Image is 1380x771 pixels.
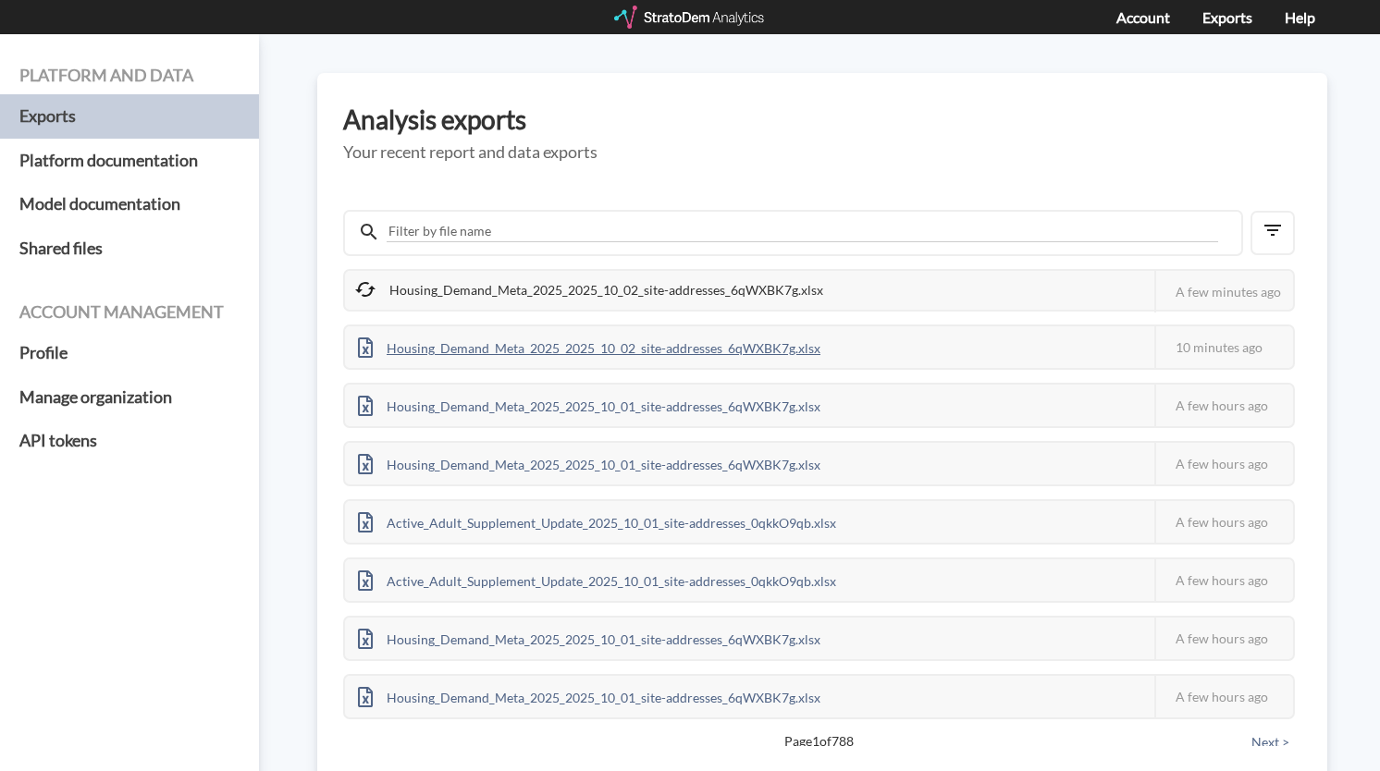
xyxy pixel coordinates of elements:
a: Housing_Demand_Meta_2025_2025_10_01_site-addresses_6qWXBK7g.xlsx [345,454,833,470]
a: Platform documentation [19,139,240,183]
a: Profile [19,331,240,375]
a: Exports [1202,8,1252,26]
button: Next > [1246,732,1295,753]
a: Active_Adult_Supplement_Update_2025_10_01_site-addresses_0qkkO9qb.xlsx [345,570,849,586]
div: Active_Adult_Supplement_Update_2025_10_01_site-addresses_0qkkO9qb.xlsx [345,501,849,543]
a: Manage organization [19,375,240,420]
div: 10 minutes ago [1154,326,1293,368]
div: A few hours ago [1154,618,1293,659]
div: Housing_Demand_Meta_2025_2025_10_01_site-addresses_6qWXBK7g.xlsx [345,676,833,717]
a: Account [1116,8,1170,26]
h4: Platform and data [19,67,240,85]
a: Active_Adult_Supplement_Update_2025_10_01_site-addresses_0qkkO9qb.xlsx [345,512,849,528]
div: A few minutes ago [1154,271,1293,312]
a: Housing_Demand_Meta_2025_2025_10_01_site-addresses_6qWXBK7g.xlsx [345,629,833,644]
div: Housing_Demand_Meta_2025_2025_10_02_site-addresses_6qWXBK7g.xlsx [345,271,836,310]
a: Housing_Demand_Meta_2025_2025_10_02_site-addresses_6qWXBK7g.xlsx [345,337,833,353]
span: Page 1 of 788 [408,732,1230,751]
h4: Account management [19,303,240,322]
div: Housing_Demand_Meta_2025_2025_10_02_site-addresses_6qWXBK7g.xlsx [345,326,833,368]
a: Shared files [19,226,240,271]
a: Model documentation [19,182,240,226]
div: Housing_Demand_Meta_2025_2025_10_01_site-addresses_6qWXBK7g.xlsx [345,443,833,484]
a: Exports [19,94,240,139]
div: Active_Adult_Supplement_Update_2025_10_01_site-addresses_0qkkO9qb.xlsx [345,559,849,601]
div: Housing_Demand_Meta_2025_2025_10_01_site-addresses_6qWXBK7g.xlsx [345,618,833,659]
a: API tokens [19,419,240,463]
a: Housing_Demand_Meta_2025_2025_10_01_site-addresses_6qWXBK7g.xlsx [345,396,833,411]
div: A few hours ago [1154,676,1293,717]
div: A few hours ago [1154,559,1293,601]
a: Help [1285,8,1315,26]
div: A few hours ago [1154,385,1293,426]
h3: Analysis exports [343,105,1301,134]
h5: Your recent report and data exports [343,143,1301,162]
div: Housing_Demand_Meta_2025_2025_10_01_site-addresses_6qWXBK7g.xlsx [345,385,833,426]
input: Filter by file name [387,221,1218,242]
div: A few hours ago [1154,501,1293,543]
a: Housing_Demand_Meta_2025_2025_10_01_site-addresses_6qWXBK7g.xlsx [345,687,833,703]
div: A few hours ago [1154,443,1293,484]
